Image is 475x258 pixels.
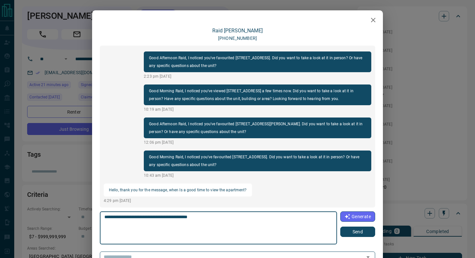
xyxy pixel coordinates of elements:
[149,54,366,70] p: Good Afternoon Raid, I noticed you've favourited [STREET_ADDRESS]. Did you want to take a look at...
[218,35,257,42] p: [PHONE_NUMBER]
[109,186,247,194] p: Hello, thank you for the message, when Is a good time to view the apartment?
[144,73,371,79] p: 2:23 pm [DATE]
[340,227,375,237] button: Send
[340,211,375,222] button: Generate
[104,198,252,204] p: 4:29 pm [DATE]
[144,173,371,178] p: 10:43 am [DATE]
[212,28,263,34] a: Raid [PERSON_NAME]
[149,120,366,136] p: Good Afternoon Raid, I noticed you've favourited [STREET_ADDRESS][PERSON_NAME]. Did you want to t...
[149,153,366,169] p: Good Morning Raid, I noticed you've favourited [STREET_ADDRESS]. Did you want to take a look at i...
[149,87,366,103] p: Good Morning Raid, I noticed you've viewed [STREET_ADDRESS] a few times now. Did you want to take...
[144,107,371,112] p: 10:19 am [DATE]
[144,140,371,145] p: 12:06 pm [DATE]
